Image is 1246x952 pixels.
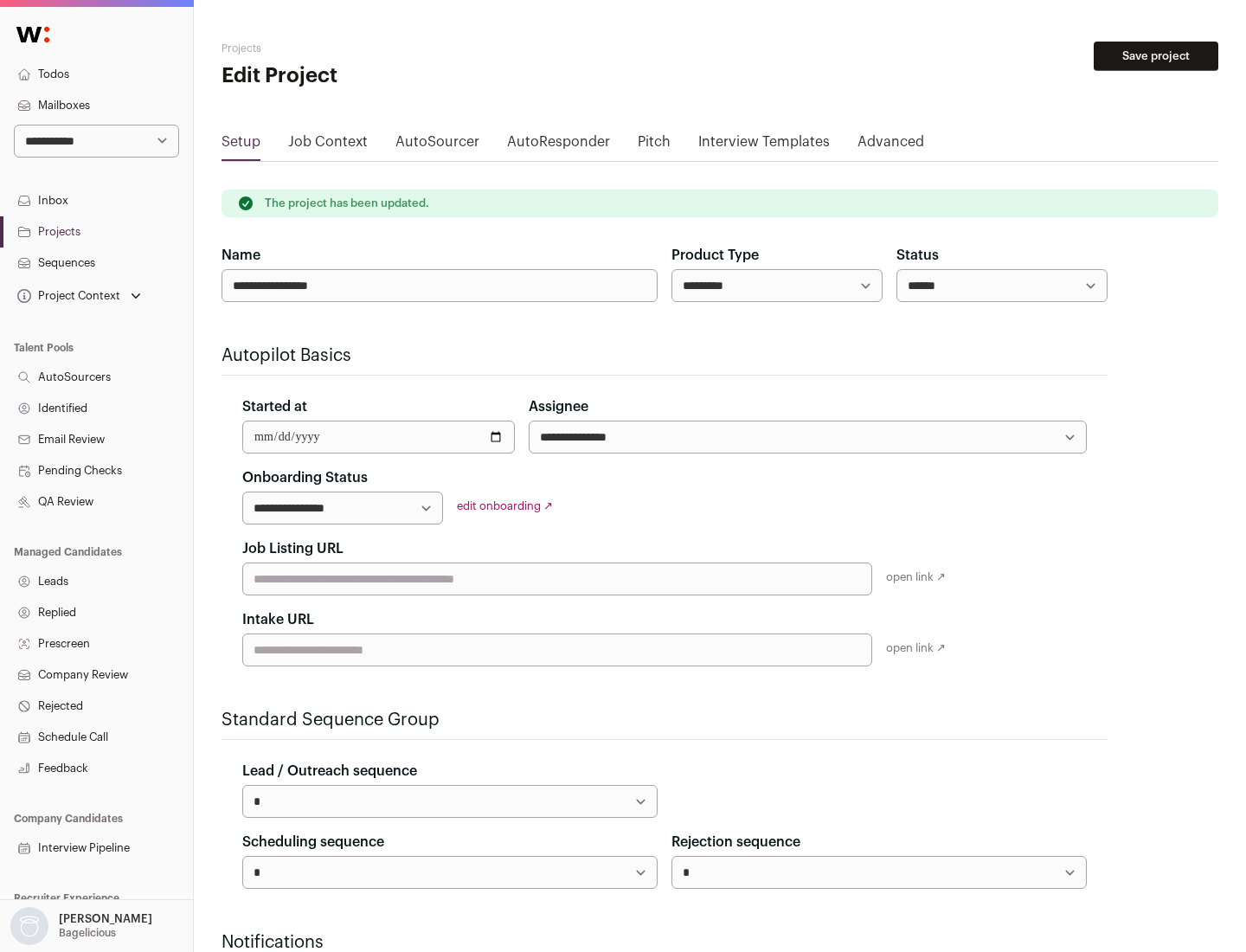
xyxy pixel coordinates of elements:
label: Job Listing URL [242,538,344,559]
label: Name [222,245,260,266]
a: Pitch [638,132,671,159]
a: Setup [222,132,260,159]
p: [PERSON_NAME] [59,912,152,926]
a: Job Context [288,132,368,159]
img: Wellfound [7,17,59,52]
label: Scheduling sequence [242,832,384,852]
div: Project Context [14,289,120,303]
label: Onboarding Status [242,467,368,488]
a: AutoResponder [507,132,610,159]
button: Open dropdown [7,907,156,945]
a: AutoSourcer [395,132,479,159]
label: Lead / Outreach sequence [242,761,417,782]
h2: Standard Sequence Group [222,708,1108,732]
h2: Projects [222,42,554,55]
h2: Autopilot Basics [222,344,1108,368]
a: edit onboarding ↗ [457,500,553,511]
img: nopic.png [10,907,48,945]
label: Intake URL [242,609,314,630]
button: Open dropdown [14,284,145,308]
a: Advanced [857,132,924,159]
label: Status [896,245,939,266]
label: Rejection sequence [671,832,800,852]
button: Save project [1094,42,1218,71]
label: Started at [242,396,307,417]
p: The project has been updated. [265,196,429,210]
label: Assignee [529,396,588,417]
a: Interview Templates [698,132,830,159]
p: Bagelicious [59,926,116,940]
label: Product Type [671,245,759,266]
h1: Edit Project [222,62,554,90]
